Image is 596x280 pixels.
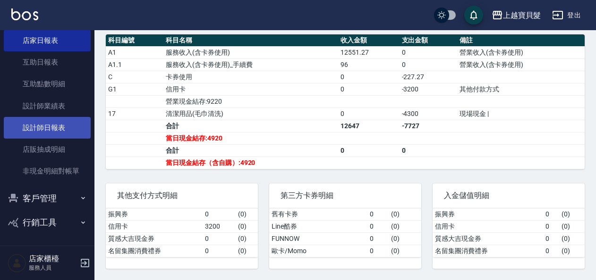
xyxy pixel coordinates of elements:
th: 收入金額 [338,34,399,47]
td: -4300 [400,107,457,120]
button: 上越寶貝髮 [488,6,545,25]
td: 歐卡/Momo [269,245,367,257]
td: 現場現金 | [457,107,585,120]
th: 支出金額 [400,34,457,47]
td: ( 0 ) [236,220,258,232]
div: 上越寶貝髮 [503,9,541,21]
a: 非現金明細對帳單 [4,160,91,182]
button: 行銷工具 [4,210,91,235]
td: ( 0 ) [559,245,585,257]
td: 0 [338,71,399,83]
p: 服務人員 [29,264,77,272]
td: -227.27 [400,71,457,83]
td: 名留集團消費禮券 [106,245,203,257]
td: G1 [106,83,163,95]
td: 其他付款方式 [457,83,585,95]
span: 入金儲值明細 [444,191,573,200]
td: 0 [338,83,399,95]
td: 質感大吉現金券 [433,232,543,245]
table: a dense table [106,208,258,257]
span: 其他支付方式明細 [117,191,247,200]
td: 服務收入(含卡券使用)_手續費 [163,58,338,71]
td: 0 [543,220,560,232]
td: 營業收入(含卡券使用) [457,46,585,58]
td: 0 [338,107,399,120]
td: 合計 [163,144,338,156]
th: 科目名稱 [163,34,338,47]
td: A1.1 [106,58,163,71]
td: 0 [367,245,389,257]
td: 3200 [203,220,236,232]
td: 信用卡 [106,220,203,232]
td: 0 [543,232,560,245]
td: 卡券使用 [163,71,338,83]
td: 0 [203,232,236,245]
td: 營業收入(含卡券使用) [457,58,585,71]
td: FUNNOW [269,232,367,245]
td: 0 [543,208,560,221]
img: Person [8,254,26,272]
td: 12551.27 [338,46,399,58]
td: ( 0 ) [389,245,421,257]
td: 0 [543,245,560,257]
td: 振興券 [433,208,543,221]
table: a dense table [433,208,585,257]
td: Line酷券 [269,220,367,232]
td: 質感大吉現金券 [106,232,203,245]
td: 信用卡 [433,220,543,232]
button: save [464,6,483,25]
td: ( 0 ) [559,220,585,232]
td: 17 [106,107,163,120]
td: 0 [367,208,389,221]
td: -3200 [400,83,457,95]
td: 舊有卡券 [269,208,367,221]
button: 客戶管理 [4,186,91,211]
td: 0 [400,144,457,156]
a: 設計師業績表 [4,95,91,117]
table: a dense table [269,208,421,257]
td: 合計 [163,120,338,132]
td: 營業現金結存:9220 [163,95,338,107]
td: 當日現金結存（含自購）:4920 [163,156,338,169]
table: a dense table [106,34,585,169]
td: ( 0 ) [236,245,258,257]
td: ( 0 ) [389,208,421,221]
td: -7727 [400,120,457,132]
td: ( 0 ) [559,208,585,221]
a: 店販抽成明細 [4,139,91,160]
td: 0 [203,245,236,257]
a: 互助點數明細 [4,73,91,95]
span: 第三方卡券明細 [281,191,410,200]
img: Logo [11,8,38,20]
td: A1 [106,46,163,58]
td: 12647 [338,120,399,132]
td: 0 [400,46,457,58]
td: 0 [338,144,399,156]
td: 振興券 [106,208,203,221]
td: 0 [367,220,389,232]
h5: 店家櫃檯 [29,254,77,264]
td: 名留集團消費禮券 [433,245,543,257]
td: 0 [367,232,389,245]
button: 登出 [548,7,585,24]
td: ( 0 ) [236,208,258,221]
td: ( 0 ) [559,232,585,245]
a: 設計師日報表 [4,117,91,139]
td: 0 [203,208,236,221]
td: C [106,71,163,83]
td: ( 0 ) [389,232,421,245]
td: 0 [400,58,457,71]
a: 互助日報表 [4,51,91,73]
td: ( 0 ) [236,232,258,245]
th: 科目編號 [106,34,163,47]
td: ( 0 ) [389,220,421,232]
td: 當日現金結存:4920 [163,132,338,144]
td: 服務收入(含卡券使用) [163,46,338,58]
th: 備註 [457,34,585,47]
a: 店家日報表 [4,30,91,51]
td: 96 [338,58,399,71]
td: 信用卡 [163,83,338,95]
td: 清潔用品(毛巾清洗) [163,107,338,120]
